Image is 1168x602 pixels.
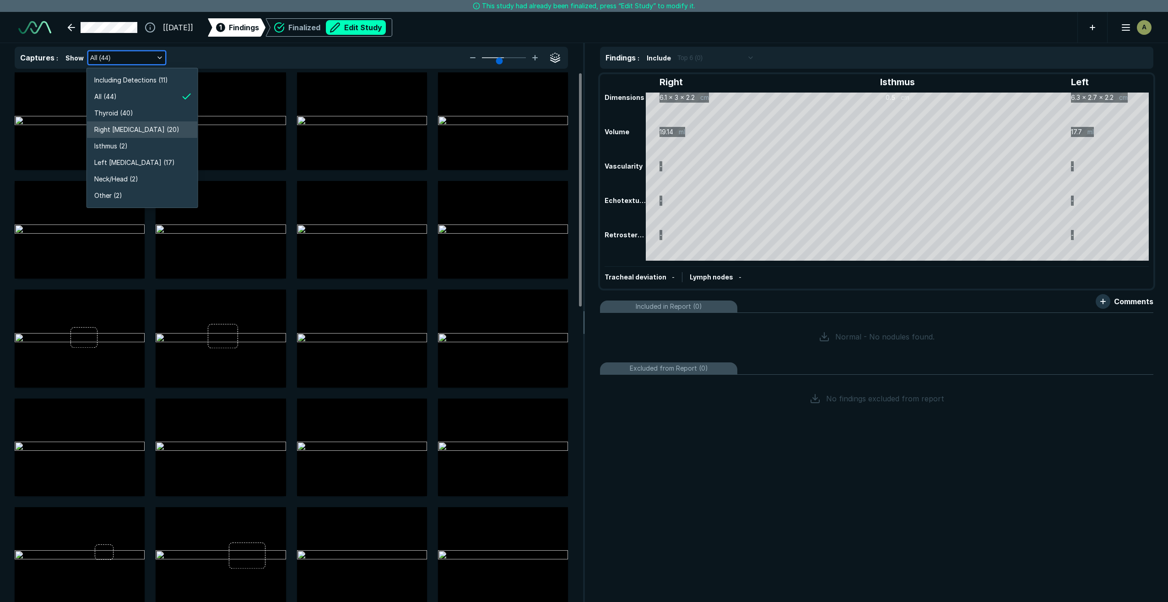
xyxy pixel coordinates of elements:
[219,22,222,32] span: 1
[297,550,427,561] img: 06b8cbe2-cd51-4808-bfaf-c4316564af67
[15,224,145,235] img: 5a2f2c14-8c8e-400f-9d19-340d98490ab6
[677,53,703,63] span: Top 6 (0)
[638,54,639,62] span: :
[438,116,568,127] img: b203caef-553c-4760-ad79-35dd94f32f20
[90,53,110,63] span: All (44)
[94,92,117,102] span: All (44)
[636,301,702,312] span: Included in Report (0)
[438,224,568,235] img: 6a8efcaf-5209-4957-84a4-d9ec06d19d58
[163,22,193,33] span: [[DATE]]
[600,362,1153,419] li: Excluded from Report (0)No findings excluded from report
[297,224,427,235] img: 19941616-1160-458a-a705-2019545e81a1
[438,550,568,561] img: 35daa92f-4a53-4c26-bb41-117327ab6cd7
[326,20,386,35] button: Edit Study
[156,442,286,453] img: a69fd825-086e-40c1-a9b3-abbac3f08a54
[630,363,708,373] span: Excluded from Report (0)
[94,191,122,201] span: Other (2)
[690,273,733,281] span: Lymph nodes
[208,18,265,37] div: 1Findings
[1114,296,1153,307] span: Comments
[482,1,695,11] span: This study had already been finalized, press “Edit Study” to modify it.
[297,333,427,344] img: a643ae00-9a0c-4505-8eef-61a802a24732
[94,75,168,85] span: Including Detections (11)
[15,442,145,453] img: 6209c634-6410-453f-91ee-5c3a07323758
[65,53,84,63] span: Show
[15,333,145,344] img: 55b0b18b-d947-4363-aac2-9901b5f7bb6c
[1137,20,1152,35] div: avatar-name
[297,442,427,453] img: afad0e0b-2c79-4960-931c-b354b443eb16
[826,393,944,404] span: No findings excluded from report
[1115,18,1153,37] button: avatar-name
[288,20,386,35] div: Finalized
[438,333,568,344] img: cab2fbd9-950e-419b-a943-1c7a61cda39c
[15,116,145,127] img: 488ec580-2b3e-40b3-87a2-9edd452d8ee5
[605,273,666,281] span: Tracheal deviation
[606,53,636,62] span: Findings
[156,333,286,344] img: 449de24c-122b-4bbd-af5c-191e50aa5cb4
[297,116,427,127] img: 18e5e1b5-9971-46c7-80fb-d37bd9d7322e
[672,273,675,281] span: -
[156,224,286,235] img: fdf3538b-e2af-43a5-9652-cd142d642774
[94,108,133,118] span: Thyroid (40)
[15,17,55,38] a: See-Mode Logo
[835,331,935,342] span: Normal - No nodules found.
[156,116,286,127] img: fc4bb2a5-f4c2-45a7-9867-6d80278c07be
[56,54,58,62] span: :
[20,53,54,62] span: Captures
[156,550,286,561] img: d5cec8c3-689d-46ea-bf04-5e9e9633400a
[265,18,392,37] div: FinalizedEdit Study
[94,125,179,135] span: Right [MEDICAL_DATA] (20)
[94,141,128,151] span: Isthmus (2)
[739,273,741,281] span: -
[229,22,259,33] span: Findings
[438,442,568,453] img: c02bf5ac-8552-4220-88c2-3f120021cb0c
[647,53,671,63] span: Include
[94,158,175,168] span: Left [MEDICAL_DATA] (17)
[15,550,145,561] img: 1f8cc621-b73a-4919-ace1-9a7479d5b8b5
[1142,22,1146,32] span: A
[94,174,138,184] span: Neck/Head (2)
[18,21,51,34] img: See-Mode Logo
